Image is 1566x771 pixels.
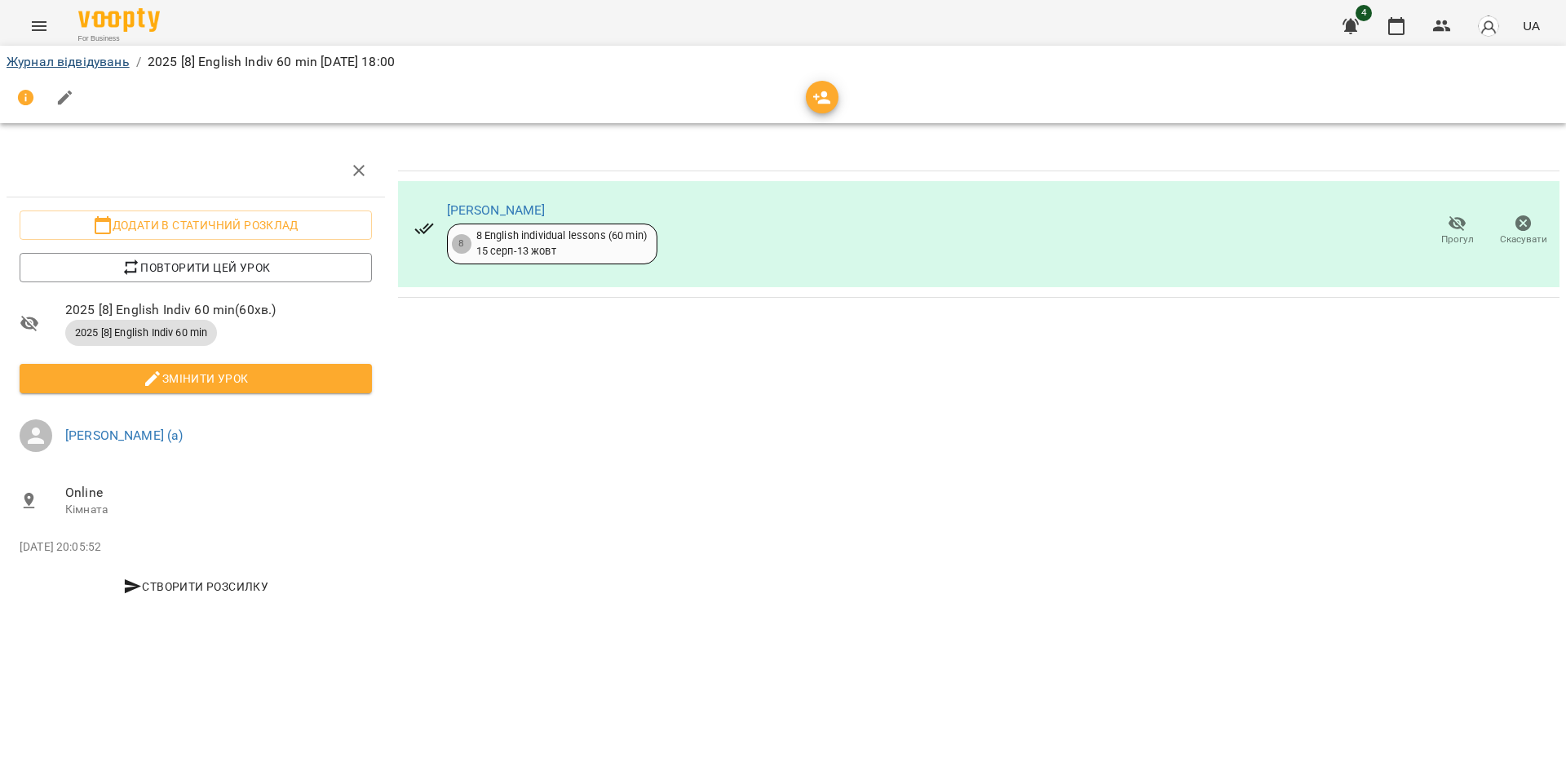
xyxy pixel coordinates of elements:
button: Повторити цей урок [20,253,372,282]
span: 2025 [8] English Indiv 60 min ( 60 хв. ) [65,300,372,320]
button: UA [1516,11,1546,41]
button: Додати в статичний розклад [20,210,372,240]
span: Додати в статичний розклад [33,215,359,235]
span: UA [1523,17,1540,34]
img: Voopty Logo [78,8,160,32]
a: [PERSON_NAME] [447,202,546,218]
span: For Business [78,33,160,44]
a: Журнал відвідувань [7,54,130,69]
span: Online [65,483,372,503]
span: Прогул [1441,233,1474,246]
button: Menu [20,7,59,46]
span: 4 [1356,5,1372,21]
div: 8 [452,234,471,254]
p: 2025 [8] English Indiv 60 min [DATE] 18:00 [148,52,395,72]
span: Змінити урок [33,369,359,388]
span: Повторити цей урок [33,258,359,277]
button: Змінити урок [20,364,372,393]
span: Скасувати [1500,233,1547,246]
div: 8 English individual lessons (60 min) 15 серп - 13 жовт [476,228,647,259]
a: [PERSON_NAME] (а) [65,428,184,443]
span: Створити розсилку [26,577,365,596]
button: Скасувати [1490,208,1556,254]
span: 2025 [8] English Indiv 60 min [65,326,217,340]
li: / [136,52,141,72]
button: Створити розсилку [20,572,372,601]
img: avatar_s.png [1477,15,1500,38]
p: [DATE] 20:05:52 [20,539,372,556]
p: Кімната [65,502,372,518]
nav: breadcrumb [7,52,1559,72]
button: Прогул [1424,208,1490,254]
